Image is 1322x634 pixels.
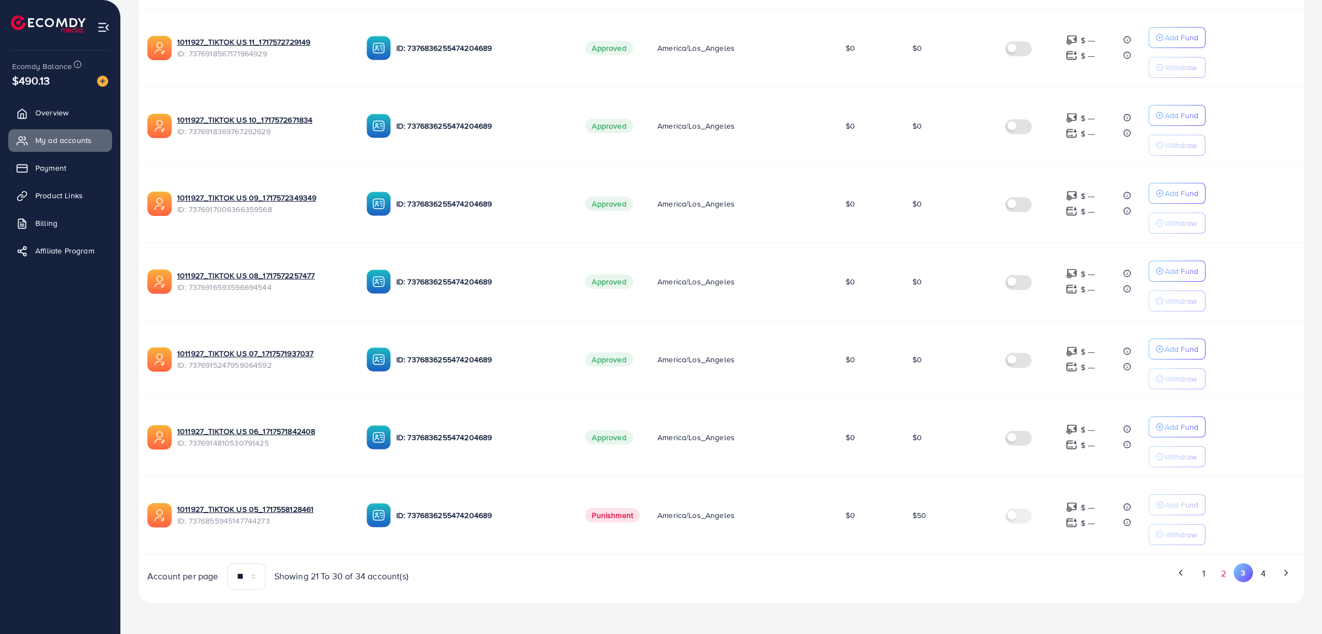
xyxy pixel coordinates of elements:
[1081,127,1095,140] p: $ ---
[35,190,83,201] span: Product Links
[1165,420,1198,434] p: Add Fund
[177,515,349,526] span: ID: 7376855945147744273
[367,192,391,216] img: ic-ba-acc.ded83a64.svg
[177,437,349,448] span: ID: 7376914810530791425
[657,276,735,287] span: America/Los_Angeles
[846,120,855,131] span: $0
[147,425,172,450] img: ic-ads-acc.e4c84228.svg
[177,36,310,47] a: 1011927_TIKTOK US 11_1717572729149
[177,114,312,125] a: 1011927_TIKTOK US 10_1717572671834
[1066,501,1077,513] img: top-up amount
[1165,498,1198,511] p: Add Fund
[1149,446,1206,467] button: Withdraw
[177,426,349,448] div: <span class='underline'>1011927_TIKTOK US 06_1717571842408</span></br>7376914810530791425
[8,240,112,262] a: Affiliate Program
[1275,584,1314,626] iframe: Chat
[1149,27,1206,48] button: Add Fund
[396,353,568,366] p: ID: 7376836255474204689
[1276,563,1296,582] button: Go to next page
[1165,294,1197,308] p: Withdraw
[12,61,72,72] span: Ecomdy Balance
[147,570,219,583] span: Account per page
[1081,501,1095,514] p: $ ---
[1149,183,1206,204] button: Add Fund
[147,347,172,372] img: ic-ads-acc.e4c84228.svg
[396,197,568,210] p: ID: 7376836255474204689
[177,204,349,215] span: ID: 7376917006366359568
[396,275,568,288] p: ID: 7376836255474204689
[657,432,735,443] span: America/Los_Angeles
[846,276,855,287] span: $0
[1165,139,1197,152] p: Withdraw
[912,432,922,443] span: $0
[1165,31,1198,44] p: Add Fund
[1149,105,1206,126] button: Add Fund
[1165,61,1197,74] p: Withdraw
[35,218,57,229] span: Billing
[147,270,172,294] img: ic-ads-acc.e4c84228.svg
[177,114,349,137] div: <span class='underline'>1011927_TIKTOK US 10_1717572671834</span></br>7376918369767292929
[912,510,926,521] span: $50
[11,15,86,33] img: logo
[177,426,315,437] a: 1011927_TIKTOK US 06_1717571842408
[1194,563,1213,584] button: Go to page 1
[8,212,112,234] a: Billing
[1081,423,1095,436] p: $ ---
[177,504,349,526] div: <span class='underline'>1011927_TIKTOK US 05_1717558128461</span></br>7376855945147744273
[367,347,391,372] img: ic-ba-acc.ded83a64.svg
[396,509,568,522] p: ID: 7376836255474204689
[657,120,735,131] span: America/Los_Angeles
[585,430,633,445] span: Approved
[912,198,922,209] span: $0
[1149,135,1206,156] button: Withdraw
[846,43,855,54] span: $0
[1171,563,1191,582] button: Go to previous page
[177,192,316,203] a: 1011927_TIKTOK US 09_1717572349349
[1165,372,1197,385] p: Withdraw
[177,270,349,293] div: <span class='underline'>1011927_TIKTOK US 08_1717572257477</span></br>7376916593596694544
[585,352,633,367] span: Approved
[730,563,1296,584] ul: Pagination
[177,36,349,59] div: <span class='underline'>1011927_TIKTOK US 11_1717572729149</span></br>7376918567171964929
[1066,128,1077,139] img: top-up amount
[585,41,633,55] span: Approved
[1149,213,1206,234] button: Withdraw
[1149,368,1206,389] button: Withdraw
[1081,345,1095,358] p: $ ---
[1165,450,1197,463] p: Withdraw
[1066,439,1077,451] img: top-up amount
[1081,189,1095,203] p: $ ---
[396,119,568,133] p: ID: 7376836255474204689
[1066,517,1077,529] img: top-up amount
[35,162,66,173] span: Payment
[1066,50,1077,61] img: top-up amount
[657,354,735,365] span: America/Los_Angeles
[585,119,633,133] span: Approved
[1149,339,1206,360] button: Add Fund
[912,120,922,131] span: $0
[1066,283,1077,295] img: top-up amount
[846,354,855,365] span: $0
[8,102,112,124] a: Overview
[1066,268,1077,279] img: top-up amount
[1066,34,1077,46] img: top-up amount
[1066,361,1077,373] img: top-up amount
[1165,528,1197,541] p: Withdraw
[1149,416,1206,437] button: Add Fund
[1081,112,1095,125] p: $ ---
[147,36,172,60] img: ic-ads-acc.e4c84228.svg
[367,425,391,450] img: ic-ba-acc.ded83a64.svg
[12,72,50,88] span: $490.13
[367,36,391,60] img: ic-ba-acc.ded83a64.svg
[97,76,108,87] img: image
[396,41,568,55] p: ID: 7376836255474204689
[1081,516,1095,530] p: $ ---
[657,510,735,521] span: America/Los_Angeles
[1165,265,1198,278] p: Add Fund
[1149,290,1206,311] button: Withdraw
[35,107,68,118] span: Overview
[1066,112,1077,124] img: top-up amount
[177,282,349,293] span: ID: 7376916593596694544
[147,192,172,216] img: ic-ads-acc.e4c84228.svg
